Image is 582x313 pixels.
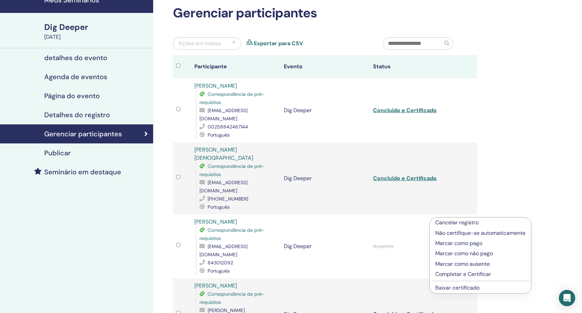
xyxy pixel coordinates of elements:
[280,79,370,142] td: Dig Deeper
[194,282,237,289] a: [PERSON_NAME]
[44,33,149,41] div: [DATE]
[435,260,526,268] p: Marcar como ausente
[44,111,110,119] h4: Detalhes do registro
[194,146,253,161] a: [PERSON_NAME][DEMOGRAPHIC_DATA]
[199,243,247,258] span: [EMAIL_ADDRESS][DOMAIN_NAME]
[208,204,230,210] span: Português
[254,39,303,48] a: Exportar para CSV
[370,55,459,79] th: Status
[435,284,480,291] a: Baixar certificado
[40,21,153,41] a: Dig Deeper[DATE]
[373,107,437,114] a: Concluído e Certificado
[208,132,230,138] span: Português
[173,5,477,21] h2: Gerenciar participantes
[44,149,71,157] h4: Publicar
[208,268,230,274] span: Português
[208,260,233,266] span: 843012092
[435,249,526,258] p: Marcar como não pago
[199,291,264,305] span: Correspondência de pré-requisitos
[199,179,247,194] span: [EMAIL_ADDRESS][DOMAIN_NAME]
[44,92,100,100] h4: Página do evento
[44,130,122,138] h4: Gerenciar participantes
[280,142,370,214] td: Dig Deeper
[280,214,370,278] td: Dig Deeper
[199,91,264,105] span: Correspondência de pré-requisitos
[208,124,248,130] span: 00258842467144
[435,239,526,247] p: Marcar como pago
[435,219,526,227] p: Cancelar registro
[199,163,264,177] span: Correspondência de pré-requisitos
[280,55,370,79] th: Evento
[194,82,237,89] a: [PERSON_NAME]
[435,270,526,278] p: Completar e Certificar
[44,73,107,81] h4: Agenda de eventos
[44,54,107,62] h4: detalhes do evento
[373,175,437,182] a: Concluído e Certificado
[199,107,247,122] span: [EMAIL_ADDRESS][DOMAIN_NAME]
[191,55,280,79] th: Participante
[44,21,149,33] div: Dig Deeper
[194,218,237,225] a: [PERSON_NAME]
[178,39,221,48] div: Ações em massa
[44,168,121,176] h4: Seminário em destaque
[559,290,575,306] div: Open Intercom Messenger
[199,227,264,241] span: Correspondência de pré-requisitos
[208,196,248,202] span: [PHONE_NUMBER]
[435,229,526,237] p: Não certifique-se automaticamente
